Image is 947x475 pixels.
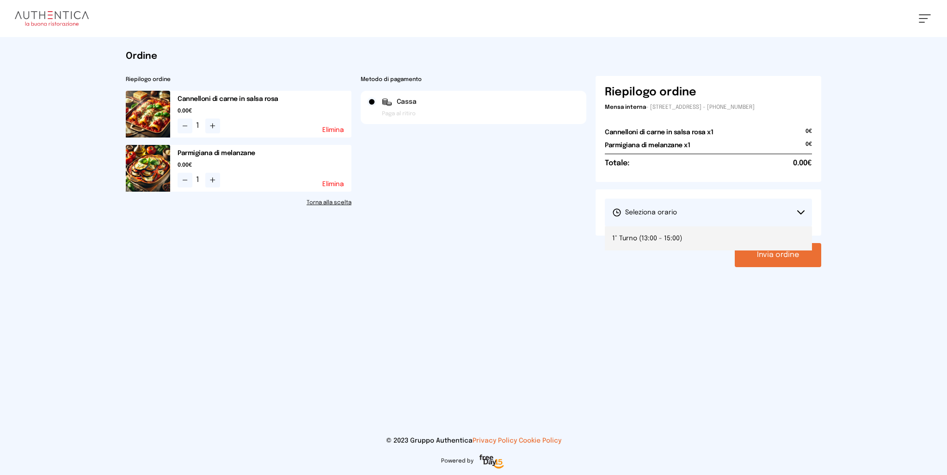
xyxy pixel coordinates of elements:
[477,453,506,471] img: logo-freeday.3e08031.png
[473,437,517,444] a: Privacy Policy
[441,457,473,465] span: Powered by
[612,208,677,217] span: Seleziona orario
[612,234,682,243] span: 1° Turno (13:00 - 15:00)
[519,437,561,444] a: Cookie Policy
[15,436,932,445] p: © 2023 Gruppo Authentica
[605,199,812,226] button: Seleziona orario
[735,243,821,267] button: Invia ordine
